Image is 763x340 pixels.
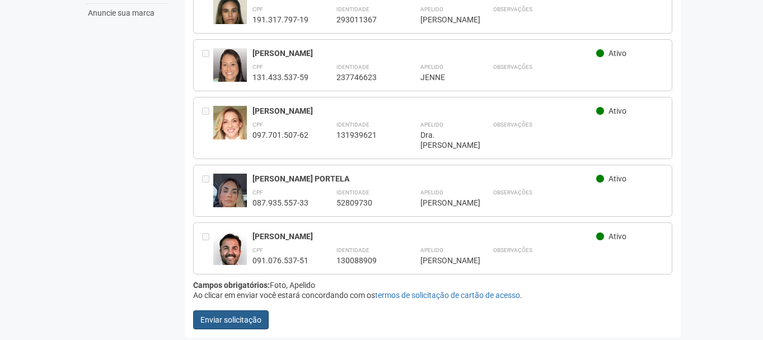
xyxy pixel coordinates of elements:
[336,189,369,195] strong: Identidade
[420,122,443,128] strong: Apelido
[193,280,673,290] div: Foto, Apelido
[202,48,213,82] div: Entre em contato com a Aministração para solicitar o cancelamento ou 2a via
[608,232,626,241] span: Ativo
[493,6,532,12] strong: Observações
[336,15,392,25] div: 293011367
[375,291,520,300] a: termos de solicitação de cartão de acesso
[193,281,270,290] strong: Campos obrigatórios:
[420,64,443,70] strong: Apelido
[336,247,369,253] strong: Identidade
[252,231,597,241] div: [PERSON_NAME]
[336,198,392,208] div: 52809730
[420,255,465,266] div: [PERSON_NAME]
[252,48,597,58] div: [PERSON_NAME]
[420,130,465,150] div: Dra. [PERSON_NAME]
[252,122,263,128] strong: CPF
[202,106,213,150] div: Entre em contato com a Aministração para solicitar o cancelamento ou 2a via
[252,72,308,82] div: 131.433.537-59
[420,6,443,12] strong: Apelido
[213,106,247,151] img: user.jpg
[202,231,213,266] div: Entre em contato com a Aministração para solicitar o cancelamento ou 2a via
[608,106,626,115] span: Ativo
[493,189,532,195] strong: Observações
[493,122,532,128] strong: Observações
[420,189,443,195] strong: Apelido
[608,49,626,58] span: Ativo
[193,310,269,329] button: Enviar solicitação
[336,72,392,82] div: 237746623
[336,64,369,70] strong: Identidade
[252,64,263,70] strong: CPF
[420,198,465,208] div: [PERSON_NAME]
[252,189,263,195] strong: CPF
[252,247,263,253] strong: CPF
[202,174,213,208] div: Entre em contato com a Aministração para solicitar o cancelamento ou 2a via
[336,130,392,140] div: 131939621
[252,106,597,116] div: [PERSON_NAME]
[252,130,308,140] div: 097.701.507-62
[252,174,597,184] div: [PERSON_NAME] PORTELA
[493,247,532,253] strong: Observações
[213,174,247,220] img: user.jpg
[85,4,168,22] a: Anuncie sua marca
[193,290,673,300] div: Ao clicar em enviar você estará concordando com os .
[252,15,308,25] div: 191.317.797-19
[252,255,308,266] div: 091.076.537-51
[213,231,247,276] img: user.jpg
[420,72,465,82] div: JENNE
[336,122,369,128] strong: Identidade
[493,64,532,70] strong: Observações
[420,247,443,253] strong: Apelido
[336,6,369,12] strong: Identidade
[252,6,263,12] strong: CPF
[608,174,626,183] span: Ativo
[336,255,392,266] div: 130088909
[420,15,465,25] div: [PERSON_NAME]
[213,48,247,93] img: user.jpg
[252,198,308,208] div: 087.935.557-33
